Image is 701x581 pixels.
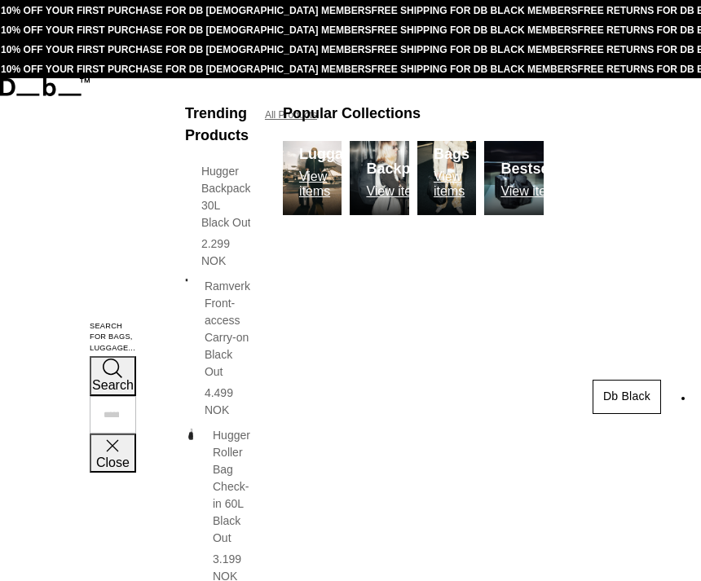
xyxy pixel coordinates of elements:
[434,121,477,165] h3: Sling Bags
[185,427,196,442] img: Hugger Roller Bag Check-in 60L Black Out
[90,321,136,355] label: Search for Bags, Luggage...
[92,378,134,392] span: Search
[372,24,578,36] a: FREE SHIPPING FOR DB BLACK MEMBERS
[500,184,579,199] p: View items
[350,141,409,215] a: Db Backpacks View items
[350,141,409,215] img: Db
[299,169,360,199] p: View items
[484,141,544,215] img: Db
[372,5,578,16] a: FREE SHIPPING FOR DB BLACK MEMBERS
[1,64,371,75] a: 10% OFF YOUR FIRST PURCHASE FOR DB [DEMOGRAPHIC_DATA] MEMBERS
[299,143,360,165] h3: Luggage
[283,141,342,215] img: Db
[1,5,371,16] a: 10% OFF YOUR FIRST PURCHASE FOR DB [DEMOGRAPHIC_DATA] MEMBERS
[283,141,342,215] a: Db Luggage View items
[484,141,544,215] a: Db Bestsellers View items
[205,386,233,416] span: 4.499 NOK
[201,163,251,231] h3: Hugger Backpack 30L Black Out
[185,163,250,270] a: Hugger Backpack 30L Black Out 2.299 NOK
[372,64,578,75] a: FREE SHIPPING FOR DB BLACK MEMBERS
[205,278,250,381] h3: Ramverk Front-access Carry-on Black Out
[1,44,371,55] a: 10% OFF YOUR FIRST PURCHASE FOR DB [DEMOGRAPHIC_DATA] MEMBERS
[201,237,230,267] span: 2.299 NOK
[500,158,579,180] h3: Bestsellers
[96,456,130,469] span: Close
[185,278,250,419] a: Ramverk Front-access Carry-on Black Out Ramverk Front-access Carry-on Black Out 4.499 NOK
[90,434,136,473] button: Close
[372,44,578,55] a: FREE SHIPPING FOR DB BLACK MEMBERS
[417,141,477,215] a: Db Sling Bags View items
[1,24,371,36] a: 10% OFF YOUR FIRST PURCHASE FOR DB [DEMOGRAPHIC_DATA] MEMBERS
[90,356,136,395] button: Search
[185,103,249,147] h3: Trending Products
[265,108,317,122] a: All Products
[366,184,443,199] p: View items
[434,169,477,199] p: View items
[593,380,661,414] a: Db Black
[213,427,250,547] h3: Hugger Roller Bag Check-in 60L Black Out
[366,158,443,180] h3: Backpacks
[283,103,421,125] h3: Popular Collections
[185,278,188,282] img: Ramverk Front-access Carry-on Black Out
